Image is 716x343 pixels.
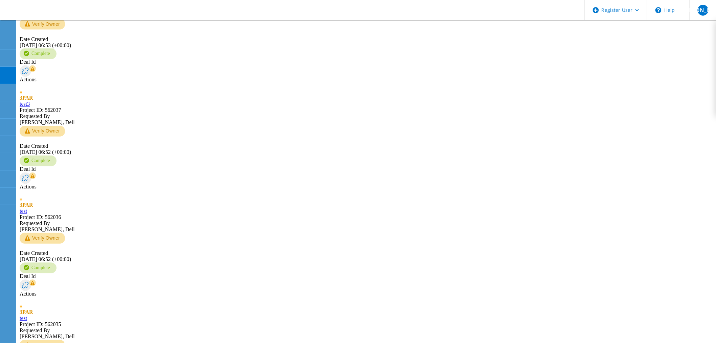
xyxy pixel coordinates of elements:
[20,291,713,297] div: Actions
[20,143,713,149] div: Date Created
[20,184,713,190] div: Actions
[20,263,57,274] div: Complete
[20,107,61,113] span: Project ID: 562037
[20,274,713,280] div: Deal Id
[20,322,61,327] span: Project ID: 562035
[20,101,30,107] a: test3
[20,208,27,214] a: test
[20,328,713,334] div: Requested By
[20,156,57,166] div: Complete
[20,143,713,156] div: [DATE] 06:52 (+00:00)
[20,250,713,257] div: Date Created
[20,95,33,101] span: 3PAR
[655,7,662,13] svg: \n
[20,309,33,315] span: 3PAR
[20,215,61,220] span: Project ID: 562036
[20,126,65,137] button: Verify Owner
[20,114,713,120] div: Requested By
[20,59,713,65] div: Deal Id
[20,328,713,340] div: [PERSON_NAME], Dell
[20,77,713,83] div: Actions
[20,202,33,208] span: 3PAR
[20,250,713,263] div: [DATE] 06:52 (+00:00)
[20,36,713,48] div: [DATE] 06:53 (+00:00)
[20,36,713,42] div: Date Created
[7,13,80,19] a: Live Optics Dashboard
[20,166,713,173] div: Deal Id
[20,233,65,244] button: Verify Owner
[20,114,713,126] div: [PERSON_NAME], Dell
[20,221,713,233] div: [PERSON_NAME], Dell
[20,48,57,59] div: Complete
[20,316,27,321] a: test
[20,221,713,227] div: Requested By
[20,19,65,29] button: Verify Owner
